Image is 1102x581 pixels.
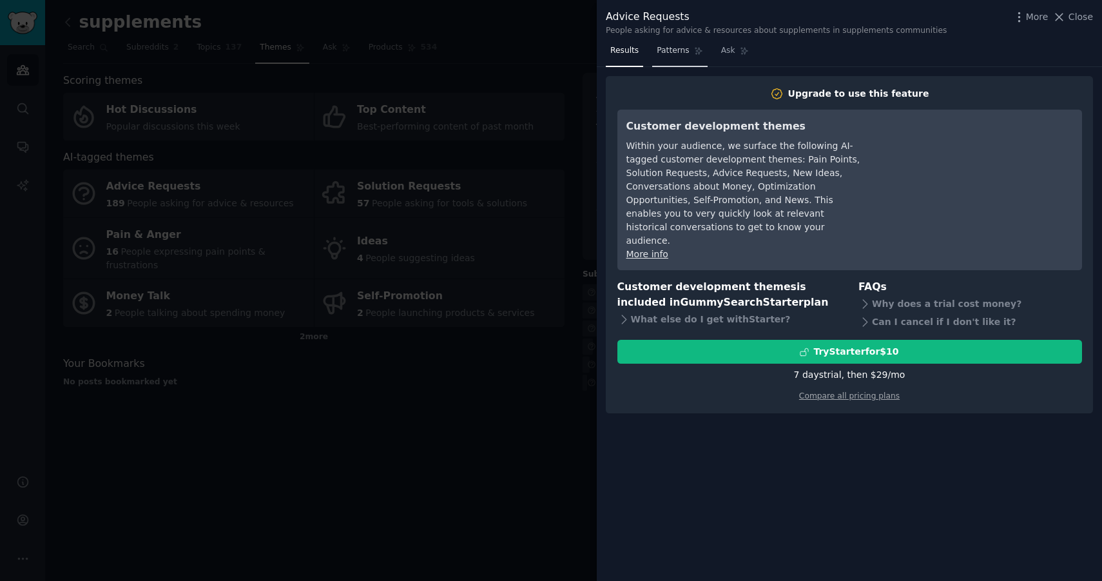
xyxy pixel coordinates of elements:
[721,45,735,57] span: Ask
[788,87,929,101] div: Upgrade to use this feature
[858,313,1082,331] div: Can I cancel if I don't like it?
[652,41,707,67] a: Patterns
[717,41,753,67] a: Ask
[617,311,841,329] div: What else do I get with Starter ?
[626,139,862,248] div: Within your audience, we surface the following AI-tagged customer development themes: Pain Points...
[1068,10,1093,24] span: Close
[680,296,803,308] span: GummySearch Starter
[606,9,947,25] div: Advice Requests
[626,119,862,135] h3: Customer development themes
[799,391,900,400] a: Compare all pricing plans
[626,249,668,259] a: More info
[1012,10,1049,24] button: More
[880,119,1073,215] iframe: YouTube video player
[1052,10,1093,24] button: Close
[858,279,1082,295] h3: FAQs
[610,45,639,57] span: Results
[657,45,689,57] span: Patterns
[858,295,1082,313] div: Why does a trial cost money?
[794,368,905,382] div: 7 days trial, then $ 29 /mo
[606,25,947,37] div: People asking for advice & resources about supplements in supplements communities
[617,340,1082,364] button: TryStarterfor$10
[617,279,841,311] h3: Customer development themes is included in plan
[1026,10,1049,24] span: More
[813,345,898,359] div: Try Starter for $10
[606,41,643,67] a: Results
